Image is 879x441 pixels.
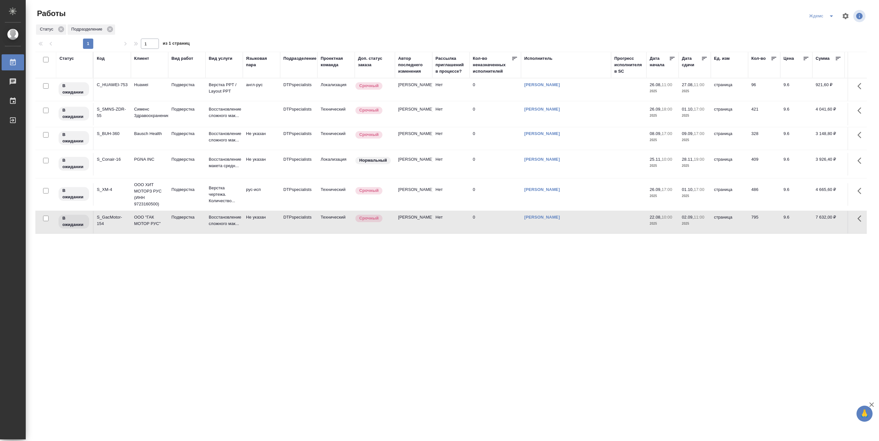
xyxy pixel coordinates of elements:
[35,8,66,19] span: Работы
[134,156,165,163] p: PGNA INC
[62,215,85,228] p: В ожидании
[97,130,128,137] div: S_BUH-360
[359,215,379,221] p: Срочный
[58,156,90,171] div: Исполнитель назначен, приступать к работе пока рано
[432,183,470,206] td: Нет
[694,131,704,136] p: 17:00
[134,55,149,62] div: Клиент
[317,211,355,233] td: Технический
[524,215,560,220] a: [PERSON_NAME]
[395,78,432,101] td: [PERSON_NAME]
[682,215,694,220] p: 02.09,
[854,78,869,94] button: Здесь прячутся важные кнопки
[171,156,202,163] p: Подверстка
[682,187,694,192] p: 01.10,
[854,211,869,226] button: Здесь прячутся важные кнопки
[780,103,812,125] td: 9.6
[171,186,202,193] p: Подверстка
[134,82,165,88] p: Huawei
[209,156,240,169] p: Восстановление макета средн...
[280,183,317,206] td: DTPspecialists
[317,153,355,175] td: Локализация
[280,153,317,175] td: DTPspecialists
[62,107,85,120] p: В ожидании
[40,26,56,32] p: Статус
[317,183,355,206] td: Технический
[246,55,277,68] div: Языковая пара
[395,153,432,175] td: [PERSON_NAME]
[243,183,280,206] td: рус-исп
[650,221,675,227] p: 2025
[58,186,90,202] div: Исполнитель назначен, приступать к работе пока рано
[751,55,766,62] div: Кол-во
[171,82,202,88] p: Подверстка
[524,55,553,62] div: Исполнитель
[432,153,470,175] td: Нет
[395,103,432,125] td: [PERSON_NAME]
[682,82,694,87] p: 27.08,
[359,83,379,89] p: Срочный
[650,88,675,94] p: 2025
[711,211,748,233] td: страница
[524,107,560,112] a: [PERSON_NAME]
[62,187,85,200] p: В ожидании
[780,127,812,150] td: 9.6
[134,130,165,137] p: Bausch Health
[97,156,128,163] div: S_Conair-16
[163,40,190,49] span: из 1 страниц
[97,55,105,62] div: Код
[524,131,560,136] a: [PERSON_NAME]
[134,106,165,119] p: Сименс Здравоохранение
[395,211,432,233] td: [PERSON_NAME]
[682,131,694,136] p: 09.09,
[524,187,560,192] a: [PERSON_NAME]
[859,407,870,420] span: 🙏
[748,103,780,125] td: 421
[650,131,662,136] p: 08.09,
[280,103,317,125] td: DTPspecialists
[280,127,317,150] td: DTPspecialists
[97,186,128,193] div: S_XM-4
[714,55,730,62] div: Ед. изм
[682,137,708,143] p: 2025
[358,55,392,68] div: Доп. статус заказа
[524,82,560,87] a: [PERSON_NAME]
[470,153,521,175] td: 0
[58,106,90,121] div: Исполнитель назначен, приступать к работе пока рано
[283,55,316,62] div: Подразделение
[470,78,521,101] td: 0
[780,211,812,233] td: 9.6
[780,183,812,206] td: 9.6
[854,183,869,199] button: Здесь прячутся важные кнопки
[748,153,780,175] td: 409
[662,215,672,220] p: 10:00
[748,127,780,150] td: 328
[812,103,845,125] td: 4 041,60 ₽
[359,157,387,164] p: Нормальный
[682,157,694,162] p: 28.11,
[432,78,470,101] td: Нет
[71,26,105,32] p: Подразделение
[134,182,165,207] p: ООО ХИТ МОТОРЗ РУС (ИНН 9723160500)
[650,215,662,220] p: 22.08,
[694,187,704,192] p: 17:00
[58,214,90,229] div: Исполнитель назначен, приступать к работе пока рано
[650,113,675,119] p: 2025
[662,131,672,136] p: 17:00
[209,185,240,204] p: Верстка чертежа. Количество...
[209,214,240,227] p: Восстановление сложного мак...
[58,82,90,97] div: Исполнитель назначен, приступать к работе пока рано
[650,157,662,162] p: 25.11,
[359,131,379,138] p: Срочный
[60,55,74,62] div: Статус
[395,183,432,206] td: [PERSON_NAME]
[694,215,704,220] p: 11:00
[812,78,845,101] td: 921,60 ₽
[711,153,748,175] td: страница
[682,55,701,68] div: Дата сдачи
[650,137,675,143] p: 2025
[36,24,66,35] div: Статус
[854,153,869,168] button: Здесь прячутся важные кнопки
[470,211,521,233] td: 0
[359,187,379,194] p: Срочный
